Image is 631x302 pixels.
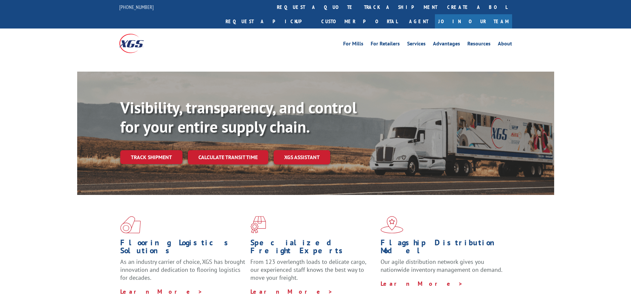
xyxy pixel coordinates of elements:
[381,280,463,287] a: Learn More >
[407,41,426,48] a: Services
[119,4,154,10] a: [PHONE_NUMBER]
[274,150,330,164] a: XGS ASSISTANT
[402,14,435,29] a: Agent
[371,41,400,48] a: For Retailers
[188,150,268,164] a: Calculate transit time
[120,258,245,281] span: As an industry carrier of choice, XGS has brought innovation and dedication to flooring logistics...
[498,41,512,48] a: About
[435,14,512,29] a: Join Our Team
[120,216,141,233] img: xgs-icon-total-supply-chain-intelligence-red
[250,216,266,233] img: xgs-icon-focused-on-flooring-red
[250,239,376,258] h1: Specialized Freight Experts
[381,258,502,273] span: Our agile distribution network gives you nationwide inventory management on demand.
[120,150,183,164] a: Track shipment
[120,239,245,258] h1: Flooring Logistics Solutions
[250,288,333,295] a: Learn More >
[381,239,506,258] h1: Flagship Distribution Model
[250,258,376,287] p: From 123 overlength loads to delicate cargo, our experienced staff knows the best way to move you...
[433,41,460,48] a: Advantages
[120,97,357,137] b: Visibility, transparency, and control for your entire supply chain.
[343,41,363,48] a: For Mills
[381,216,403,233] img: xgs-icon-flagship-distribution-model-red
[120,288,203,295] a: Learn More >
[316,14,402,29] a: Customer Portal
[467,41,491,48] a: Resources
[221,14,316,29] a: Request a pickup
